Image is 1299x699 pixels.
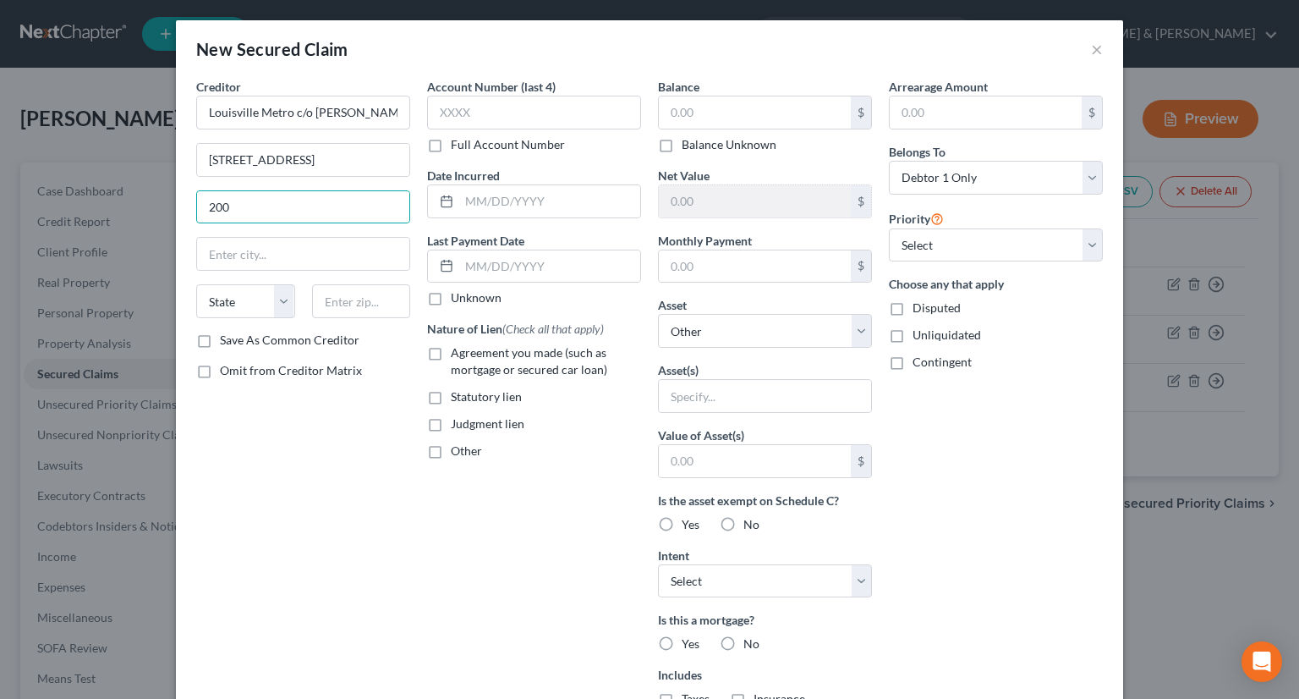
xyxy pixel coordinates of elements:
[459,250,640,283] input: MM/DD/YYYY
[451,389,522,404] span: Statutory lien
[913,327,981,342] span: Unliquidated
[658,666,872,684] label: Includes
[889,145,945,159] span: Belongs To
[197,238,409,270] input: Enter city...
[451,416,524,431] span: Judgment lien
[851,250,871,283] div: $
[658,547,689,564] label: Intent
[427,320,604,338] label: Nature of Lien
[197,144,409,176] input: Enter address...
[427,167,500,184] label: Date Incurred
[1091,39,1103,59] button: ×
[851,445,871,477] div: $
[889,208,944,228] label: Priority
[659,96,851,129] input: 0.00
[659,380,871,412] input: Specify...
[913,300,961,315] span: Disputed
[196,96,410,129] input: Search creditor by name...
[451,289,502,306] label: Unknown
[312,284,411,318] input: Enter zip...
[451,345,607,377] span: Agreement you made (such as mortgage or secured car loan)
[913,355,972,369] span: Contingent
[658,492,872,509] label: Is the asset exempt on Schedule C?
[197,191,409,223] input: Apt, Suite, etc...
[658,361,699,379] label: Asset(s)
[451,443,482,458] span: Other
[220,363,362,377] span: Omit from Creditor Matrix
[889,275,1103,293] label: Choose any that apply
[658,611,872,629] label: Is this a mortgage?
[659,250,851,283] input: 0.00
[502,322,604,336] span: (Check all that apply)
[451,136,565,153] label: Full Account Number
[659,445,851,477] input: 0.00
[658,78,699,96] label: Balance
[682,136,776,153] label: Balance Unknown
[658,427,744,444] label: Value of Asset(s)
[196,37,348,61] div: New Secured Claim
[459,185,640,217] input: MM/DD/YYYY
[658,232,752,250] label: Monthly Payment
[851,96,871,129] div: $
[427,232,524,250] label: Last Payment Date
[658,167,710,184] label: Net Value
[851,185,871,217] div: $
[682,636,699,651] span: Yes
[658,298,687,312] span: Asset
[659,185,851,217] input: 0.00
[682,517,699,531] span: Yes
[427,96,641,129] input: XXXX
[743,636,759,651] span: No
[890,96,1082,129] input: 0.00
[220,332,359,349] label: Save As Common Creditor
[743,517,759,531] span: No
[427,78,556,96] label: Account Number (last 4)
[196,80,241,94] span: Creditor
[1082,96,1102,129] div: $
[1241,641,1282,682] div: Open Intercom Messenger
[889,78,988,96] label: Arrearage Amount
